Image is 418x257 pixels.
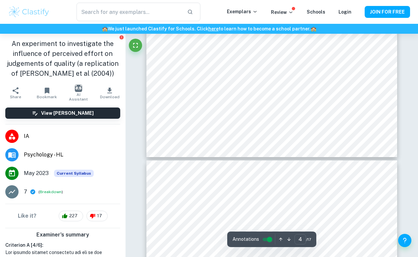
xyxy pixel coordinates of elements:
[306,236,311,242] span: / 17
[38,189,63,195] span: ( )
[233,236,259,243] span: Annotations
[54,170,94,177] div: This exemplar is based on the current syllabus. Feel free to refer to it for inspiration/ideas wh...
[24,151,120,159] span: Psychology - HL
[100,95,120,99] span: Download
[24,188,27,196] p: 7
[93,213,106,219] span: 17
[37,95,57,99] span: Bookmark
[129,39,142,52] button: Fullscreen
[3,231,123,239] h6: Examiner's summary
[18,212,36,220] h6: Like it?
[66,213,81,219] span: 227
[5,39,120,78] h1: An experiment to investigate the influence of perceived effort on judgements of quality (a replic...
[102,26,108,31] span: 🏫
[75,85,82,92] img: AI Assistant
[339,9,351,15] a: Login
[1,25,417,32] h6: We just launched Clastify for Schools. Click to learn how to become a school partner.
[311,26,316,31] span: 🏫
[59,211,83,221] div: 227
[365,6,410,18] button: JOIN FOR FREE
[24,132,120,140] span: IA
[227,8,258,15] p: Exemplars
[398,234,411,247] button: Help and Feedback
[41,109,94,117] h6: View [PERSON_NAME]
[86,211,108,221] div: 17
[67,92,90,102] span: AI Assistant
[307,9,325,15] a: Schools
[77,3,182,21] input: Search for any exemplars...
[24,169,49,177] span: May 2023
[119,35,124,40] button: Report issue
[208,26,219,31] a: here
[5,241,120,249] h6: Criterion A [ 4 / 6 ]:
[271,9,293,16] p: Review
[10,95,21,99] span: Share
[54,170,94,177] span: Current Syllabus
[94,84,126,102] button: Download
[8,5,50,19] img: Clastify logo
[40,189,62,195] button: Breakdown
[63,84,94,102] button: AI Assistant
[31,84,63,102] button: Bookmark
[5,107,120,119] button: View [PERSON_NAME]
